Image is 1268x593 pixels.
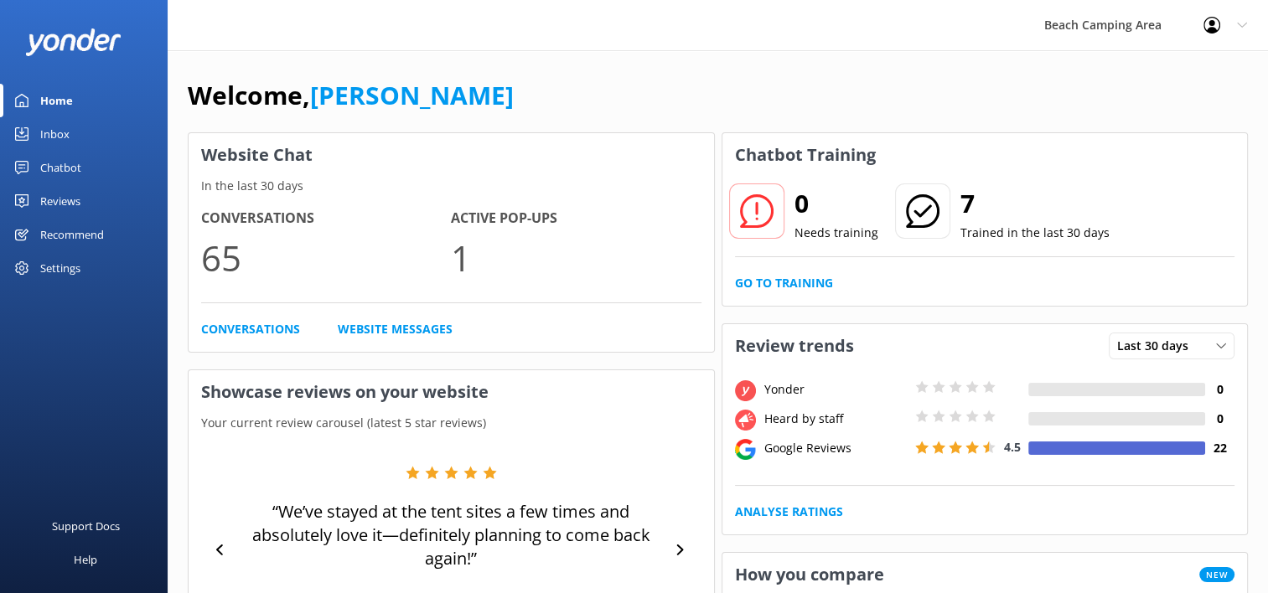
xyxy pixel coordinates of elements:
[40,117,70,151] div: Inbox
[52,509,120,543] div: Support Docs
[722,324,867,368] h3: Review trends
[451,208,701,229] h4: Active Pop-ups
[40,218,104,251] div: Recommend
[1117,337,1198,355] span: Last 30 days
[1205,410,1234,428] h4: 0
[74,543,97,576] div: Help
[451,229,701,286] p: 1
[189,370,714,414] h3: Showcase reviews on your website
[189,133,714,177] h3: Website Chat
[201,208,451,229] h4: Conversations
[722,133,888,177] h3: Chatbot Training
[735,503,843,521] a: Analyse Ratings
[1205,380,1234,399] h4: 0
[189,177,714,195] p: In the last 30 days
[1004,439,1021,455] span: 4.5
[201,320,300,338] a: Conversations
[960,224,1110,242] p: Trained in the last 30 days
[960,183,1110,224] h2: 7
[40,151,81,184] div: Chatbot
[201,229,451,286] p: 65
[760,380,911,399] div: Yonder
[40,184,80,218] div: Reviews
[40,251,80,285] div: Settings
[794,183,878,224] h2: 0
[188,75,514,116] h1: Welcome,
[189,414,714,432] p: Your current review carousel (latest 5 star reviews)
[1205,439,1234,457] h4: 22
[234,500,668,570] p: “We’ve stayed at the tent sites a few times and absolutely love it—definitely planning to come ba...
[735,274,833,292] a: Go to Training
[760,439,911,457] div: Google Reviews
[794,224,878,242] p: Needs training
[310,78,514,112] a: [PERSON_NAME]
[338,320,453,338] a: Website Messages
[25,28,122,56] img: yonder-white-logo.png
[760,410,911,428] div: Heard by staff
[1199,567,1234,582] span: New
[40,84,73,117] div: Home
